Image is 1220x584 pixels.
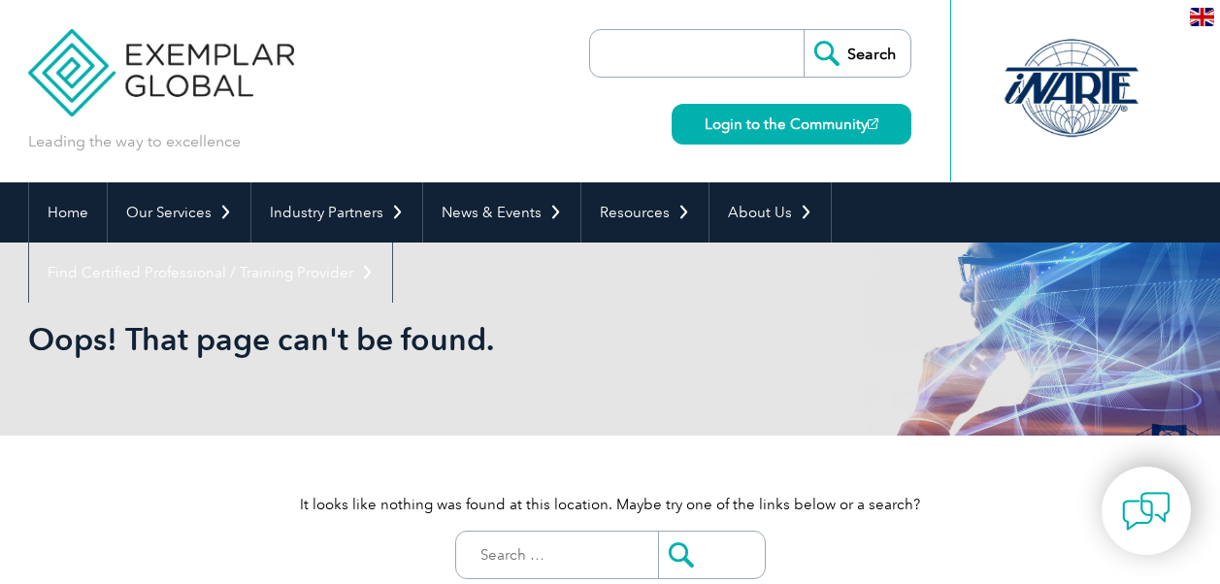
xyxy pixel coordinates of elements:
img: en [1190,8,1214,26]
p: Leading the way to excellence [28,131,241,152]
h1: Oops! That page can't be found. [28,320,774,358]
p: It looks like nothing was found at this location. Maybe try one of the links below or a search? [28,494,1193,515]
a: Resources [581,182,709,243]
a: Find Certified Professional / Training Provider [29,243,392,303]
input: Submit [658,532,765,578]
a: News & Events [423,182,580,243]
a: Home [29,182,107,243]
a: About Us [709,182,831,243]
input: Search [804,30,910,77]
a: Industry Partners [251,182,422,243]
a: Our Services [108,182,250,243]
a: Login to the Community [672,104,911,145]
img: open_square.png [868,118,878,129]
img: contact-chat.png [1122,487,1171,535]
